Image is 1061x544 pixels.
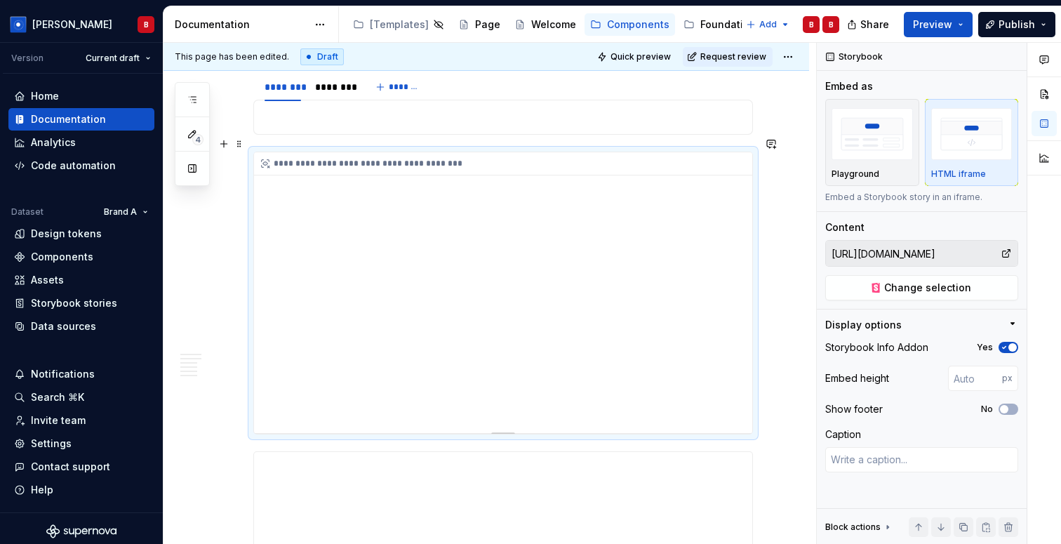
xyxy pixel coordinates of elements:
button: Publish [978,12,1055,37]
div: B [809,19,814,30]
span: Quick preview [610,51,671,62]
a: [Templates] [347,13,450,36]
div: Design tokens [31,227,102,241]
button: Share [840,12,898,37]
span: Add [759,19,777,30]
button: Quick preview [593,47,677,67]
a: Page [453,13,506,36]
a: Welcome [509,13,582,36]
span: Share [860,18,889,32]
a: Settings [8,432,154,455]
div: Components [31,250,93,264]
p: px [1002,373,1013,384]
div: Embed a Storybook story in an iframe. [825,192,1018,203]
div: Data sources [31,319,96,333]
button: Brand A [98,202,154,222]
div: Foundations [700,18,761,32]
div: Storybook stories [31,296,117,310]
div: Documentation [31,112,106,126]
div: [Templates] [370,18,429,32]
div: B [829,19,834,30]
button: Add [742,15,794,34]
div: Page tree [347,11,739,39]
div: Block actions [825,517,893,537]
a: Storybook stories [8,292,154,314]
input: Auto [948,366,1002,391]
div: Embed as [825,79,873,93]
a: Home [8,85,154,107]
button: Help [8,479,154,501]
div: Help [31,483,53,497]
a: Invite team [8,409,154,432]
div: Show footer [825,402,883,416]
button: placeholderHTML iframe [925,99,1019,186]
span: This page has been edited. [175,51,289,62]
a: Components [585,13,675,36]
div: Settings [31,437,72,451]
button: Display options [825,318,1018,332]
div: Welcome [531,18,576,32]
button: Current draft [79,48,157,68]
p: HTML iframe [931,168,986,180]
p: Playground [832,168,879,180]
a: Components [8,246,154,268]
button: Search ⌘K [8,386,154,409]
button: [PERSON_NAME]B [3,9,160,39]
a: Documentation [8,108,154,131]
div: Content [825,220,865,234]
span: Brand A [104,206,137,218]
div: Analytics [31,135,76,150]
a: Code automation [8,154,154,177]
div: Version [11,53,44,64]
img: placeholder [931,108,1013,159]
span: Publish [999,18,1035,32]
label: Yes [977,342,993,353]
div: Documentation [175,18,307,32]
div: Embed height [825,371,889,385]
div: Display options [825,318,902,332]
span: Change selection [884,281,971,295]
a: Foundations [678,13,767,36]
div: [PERSON_NAME] [32,18,112,32]
div: Search ⌘K [31,390,84,404]
img: placeholder [832,108,913,159]
div: Caption [825,427,861,442]
a: Data sources [8,315,154,338]
a: Assets [8,269,154,291]
div: Block actions [825,522,881,533]
span: Request review [700,51,766,62]
button: Contact support [8,456,154,478]
div: Page [475,18,500,32]
a: Design tokens [8,223,154,245]
svg: Supernova Logo [46,524,116,538]
div: Code automation [31,159,116,173]
div: B [144,19,149,30]
div: Home [31,89,59,103]
span: Preview [913,18,952,32]
button: Notifications [8,363,154,385]
div: Components [607,18,669,32]
div: Invite team [31,413,86,427]
button: placeholderPlayground [825,99,919,186]
button: Request review [683,47,773,67]
label: No [981,404,993,415]
span: Current draft [86,53,140,64]
div: Contact support [31,460,110,474]
img: 049812b6-2877-400d-9dc9-987621144c16.png [10,16,27,33]
div: Draft [300,48,344,65]
div: Storybook Info Addon [825,340,928,354]
button: Change selection [825,275,1018,300]
div: Notifications [31,367,95,381]
button: Preview [904,12,973,37]
a: Analytics [8,131,154,154]
div: Dataset [11,206,44,218]
span: 4 [192,134,203,145]
div: Assets [31,273,64,287]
